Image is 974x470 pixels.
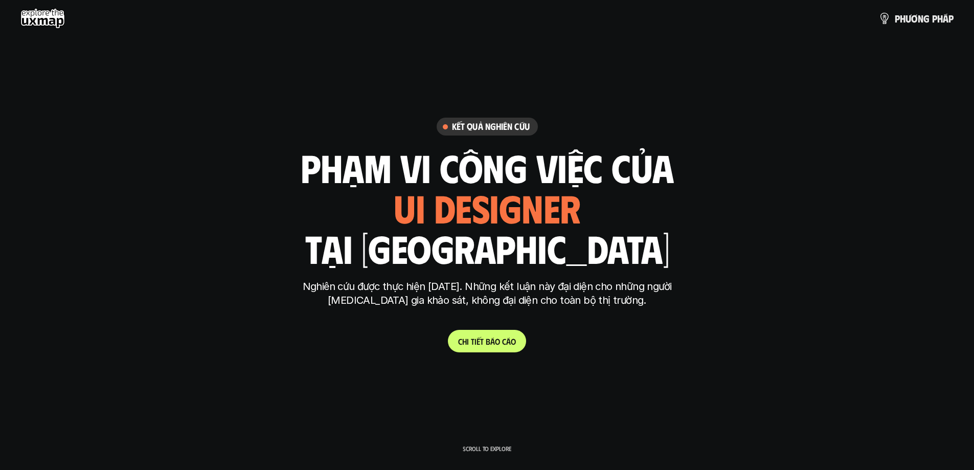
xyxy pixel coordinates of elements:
span: h [937,13,943,24]
span: p [895,13,900,24]
span: t [480,337,484,346]
span: i [467,337,469,346]
span: g [923,13,930,24]
span: á [943,13,948,24]
span: t [471,337,474,346]
span: o [495,337,500,346]
span: á [490,337,495,346]
span: á [506,337,511,346]
h6: Kết quả nghiên cứu [452,121,530,132]
span: b [486,337,490,346]
a: phươngpháp [878,8,954,29]
span: c [502,337,506,346]
span: p [932,13,937,24]
p: Scroll to explore [463,445,511,452]
span: h [900,13,905,24]
span: p [948,13,954,24]
h1: phạm vi công việc của [301,146,674,189]
span: n [918,13,923,24]
span: h [462,337,467,346]
p: Nghiên cứu được thực hiện [DATE]. Những kết luận này đại diện cho những người [MEDICAL_DATA] gia ... [296,280,679,307]
a: Chitiếtbáocáo [448,330,526,352]
span: ư [905,13,911,24]
span: ế [477,337,480,346]
h1: tại [GEOGRAPHIC_DATA] [305,227,669,270]
span: C [458,337,462,346]
span: o [511,337,516,346]
span: ơ [911,13,918,24]
span: i [474,337,477,346]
